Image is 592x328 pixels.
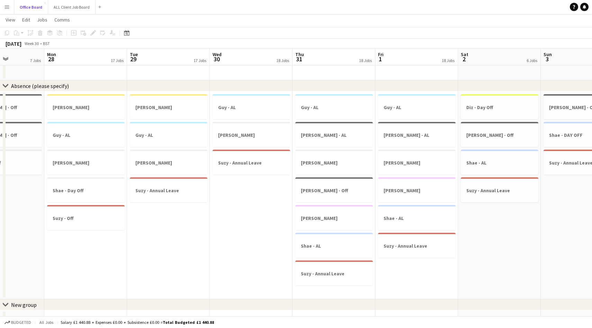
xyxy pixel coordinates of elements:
[295,233,373,258] app-job-card: Shae - AL
[295,177,373,202] app-job-card: [PERSON_NAME] - Off
[377,55,384,63] span: 1
[276,58,289,63] div: 18 Jobs
[22,17,30,23] span: Edit
[378,243,456,249] h3: Suzy - Annual Leave
[295,122,373,147] div: [PERSON_NAME] - AL
[47,104,125,110] h3: [PERSON_NAME]
[461,94,538,119] app-job-card: Diz - Day Off
[130,150,207,175] div: [PERSON_NAME]
[527,58,537,63] div: 6 Jobs
[378,215,456,221] h3: Shae - AL
[461,104,538,110] h3: Diz - Day Off
[130,51,138,57] span: Tue
[130,187,207,194] h3: Suzy - Annual Leave
[461,51,468,57] span: Sat
[163,320,214,325] span: Total Budgeted £1 440.88
[378,132,456,138] h3: [PERSON_NAME] - AL
[544,51,552,57] span: Sun
[461,122,538,147] app-job-card: [PERSON_NAME] - Off
[47,94,125,119] div: [PERSON_NAME]
[11,320,31,325] span: Budgeted
[37,17,47,23] span: Jobs
[129,55,138,63] span: 29
[378,160,456,166] h3: [PERSON_NAME]
[295,215,373,221] h3: [PERSON_NAME]
[38,320,55,325] span: All jobs
[378,94,456,119] app-job-card: Guy - AL
[213,94,290,119] div: Guy - AL
[47,177,125,202] app-job-card: Shae - Day Off
[295,150,373,175] app-job-card: [PERSON_NAME]
[213,132,290,138] h3: [PERSON_NAME]
[47,122,125,147] app-job-card: Guy - AL
[295,271,373,277] h3: Suzy - Annual Leave
[47,132,125,138] h3: Guy - AL
[19,15,33,24] a: Edit
[378,233,456,258] app-job-card: Suzy - Annual Leave
[295,51,304,57] span: Thu
[130,132,207,138] h3: Guy - AL
[213,122,290,147] app-job-card: [PERSON_NAME]
[130,160,207,166] h3: [PERSON_NAME]
[130,122,207,147] app-job-card: Guy - AL
[46,55,56,63] span: 28
[378,104,456,110] h3: Guy - AL
[3,15,18,24] a: View
[295,260,373,285] app-job-card: Suzy - Annual Leave
[130,177,207,202] app-job-card: Suzy - Annual Leave
[47,160,125,166] h3: [PERSON_NAME]
[213,160,290,166] h3: Suzy - Annual Leave
[378,187,456,194] h3: [PERSON_NAME]
[378,150,456,175] app-job-card: [PERSON_NAME]
[461,132,538,138] h3: [PERSON_NAME] - Off
[378,177,456,202] app-job-card: [PERSON_NAME]
[213,150,290,175] app-job-card: Suzy - Annual Leave
[295,94,373,119] app-job-card: Guy - AL
[295,205,373,230] app-job-card: [PERSON_NAME]
[11,82,69,89] div: Absence (please specify)
[212,55,222,63] span: 30
[542,55,552,63] span: 3
[213,51,222,57] span: Wed
[295,187,373,194] h3: [PERSON_NAME] - Off
[47,187,125,194] h3: Shae - Day Off
[461,177,538,202] app-job-card: Suzy - Annual Leave
[47,205,125,230] div: Suzy - Off
[461,150,538,175] app-job-card: Shae - AL
[378,51,384,57] span: Fri
[23,41,40,46] span: Week 30
[47,51,56,57] span: Mon
[130,94,207,119] app-job-card: [PERSON_NAME]
[130,104,207,110] h3: [PERSON_NAME]
[460,55,468,63] span: 2
[213,104,290,110] h3: Guy - AL
[11,301,37,308] div: New group
[295,104,373,110] h3: Guy - AL
[6,17,15,23] span: View
[378,122,456,147] app-job-card: [PERSON_NAME] - AL
[47,150,125,175] app-job-card: [PERSON_NAME]
[378,205,456,230] app-job-card: Shae - AL
[461,187,538,194] h3: Suzy - Annual Leave
[294,55,304,63] span: 31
